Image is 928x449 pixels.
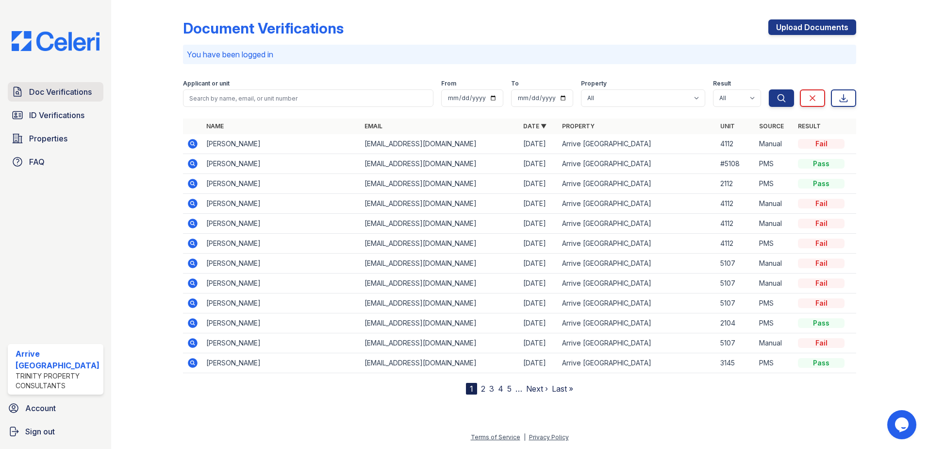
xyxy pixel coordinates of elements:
td: [DATE] [519,174,558,194]
div: Pass [798,159,845,169]
a: Doc Verifications [8,82,103,102]
div: Fail [798,239,845,248]
td: [DATE] [519,214,558,234]
td: [PERSON_NAME] [202,234,361,254]
td: [PERSON_NAME] [202,294,361,313]
td: [PERSON_NAME] [202,313,361,333]
td: Arrive [GEOGRAPHIC_DATA] [558,154,717,174]
div: Fail [798,338,845,348]
td: [EMAIL_ADDRESS][DOMAIN_NAME] [361,333,519,353]
td: [EMAIL_ADDRESS][DOMAIN_NAME] [361,134,519,154]
td: [EMAIL_ADDRESS][DOMAIN_NAME] [361,174,519,194]
td: [EMAIL_ADDRESS][DOMAIN_NAME] [361,353,519,373]
a: 5 [507,384,512,394]
td: Arrive [GEOGRAPHIC_DATA] [558,134,717,154]
td: [PERSON_NAME] [202,353,361,373]
label: To [511,80,519,87]
a: Sign out [4,422,107,441]
td: Arrive [GEOGRAPHIC_DATA] [558,353,717,373]
td: 5107 [716,294,755,313]
td: PMS [755,294,794,313]
td: [DATE] [519,353,558,373]
a: Next › [526,384,548,394]
div: Fail [798,139,845,149]
td: Manual [755,333,794,353]
a: Properties [8,129,103,148]
td: 5107 [716,333,755,353]
td: [DATE] [519,134,558,154]
td: [DATE] [519,274,558,294]
td: 2112 [716,174,755,194]
span: Sign out [25,426,55,437]
td: 2104 [716,313,755,333]
a: Source [759,122,784,130]
div: Fail [798,219,845,228]
span: FAQ [29,156,45,168]
td: 4112 [716,234,755,254]
div: Fail [798,259,845,268]
span: Doc Verifications [29,86,92,98]
div: Fail [798,298,845,308]
a: Result [798,122,821,130]
td: [EMAIL_ADDRESS][DOMAIN_NAME] [361,313,519,333]
a: ID Verifications [8,105,103,125]
label: Property [581,80,607,87]
div: Pass [798,358,845,368]
label: Result [713,80,731,87]
a: 4 [498,384,503,394]
label: From [441,80,456,87]
a: Date ▼ [523,122,547,130]
a: Upload Documents [768,19,856,35]
div: Fail [798,199,845,208]
a: 2 [481,384,485,394]
div: 1 [466,383,477,395]
td: [DATE] [519,154,558,174]
td: PMS [755,353,794,373]
a: Terms of Service [471,433,520,441]
td: [EMAIL_ADDRESS][DOMAIN_NAME] [361,234,519,254]
td: [EMAIL_ADDRESS][DOMAIN_NAME] [361,274,519,294]
td: Manual [755,254,794,274]
a: Property [562,122,595,130]
a: FAQ [8,152,103,172]
td: PMS [755,313,794,333]
td: [DATE] [519,234,558,254]
td: Manual [755,134,794,154]
td: [PERSON_NAME] [202,194,361,214]
label: Applicant or unit [183,80,230,87]
span: Account [25,402,56,414]
td: Arrive [GEOGRAPHIC_DATA] [558,194,717,214]
a: Privacy Policy [529,433,569,441]
span: Properties [29,133,67,144]
td: Manual [755,194,794,214]
td: [PERSON_NAME] [202,174,361,194]
td: [PERSON_NAME] [202,134,361,154]
td: Arrive [GEOGRAPHIC_DATA] [558,214,717,234]
td: [DATE] [519,194,558,214]
input: Search by name, email, or unit number [183,89,434,107]
img: CE_Logo_Blue-a8612792a0a2168367f1c8372b55b34899dd931a85d93a1a3d3e32e68fde9ad4.png [4,31,107,51]
td: Manual [755,214,794,234]
div: Arrive [GEOGRAPHIC_DATA] [16,348,99,371]
td: 4112 [716,194,755,214]
td: [DATE] [519,313,558,333]
td: [EMAIL_ADDRESS][DOMAIN_NAME] [361,214,519,234]
span: ID Verifications [29,109,84,121]
p: You have been logged in [187,49,853,60]
a: Name [206,122,224,130]
div: Pass [798,179,845,189]
td: #5108 [716,154,755,174]
td: PMS [755,174,794,194]
a: 3 [489,384,494,394]
td: PMS [755,154,794,174]
iframe: chat widget [887,410,918,439]
a: Unit [720,122,735,130]
div: | [524,433,526,441]
td: 4112 [716,214,755,234]
td: Arrive [GEOGRAPHIC_DATA] [558,294,717,313]
td: 5107 [716,274,755,294]
td: Arrive [GEOGRAPHIC_DATA] [558,254,717,274]
span: … [515,383,522,395]
td: [PERSON_NAME] [202,154,361,174]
